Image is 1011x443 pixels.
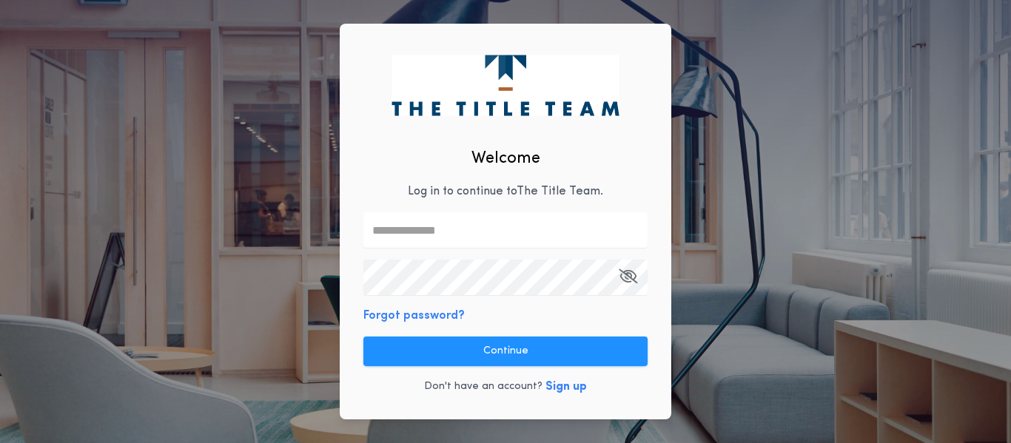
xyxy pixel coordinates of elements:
h2: Welcome [471,146,540,171]
button: Continue [363,337,648,366]
p: Log in to continue to The Title Team . [408,183,603,200]
button: Sign up [545,378,587,396]
img: logo [392,55,619,115]
p: Don't have an account? [424,379,543,394]
button: Forgot password? [363,307,465,325]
